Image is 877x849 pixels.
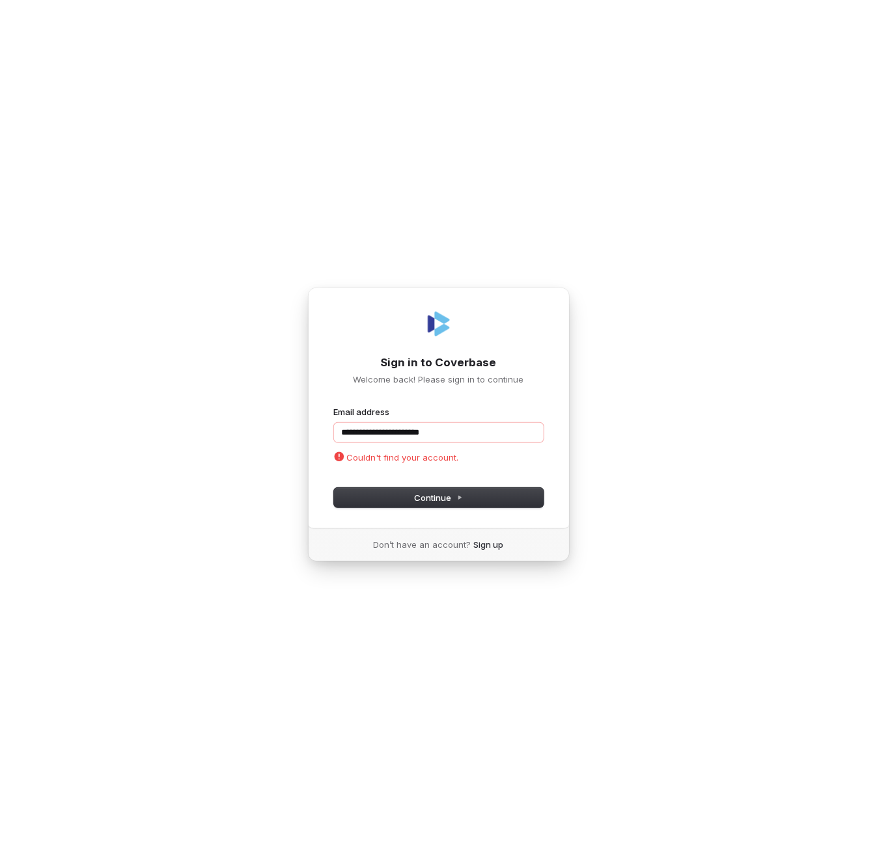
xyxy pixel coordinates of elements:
h1: Sign in to Coverbase [334,355,544,371]
p: Welcome back! Please sign in to continue [334,373,544,385]
span: Don’t have an account? [374,539,471,550]
span: Continue [414,492,463,504]
label: Email address [334,406,390,418]
a: Sign up [474,539,504,550]
img: Coverbase [423,308,454,340]
button: Continue [334,488,544,507]
p: Couldn't find your account. [334,451,459,463]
